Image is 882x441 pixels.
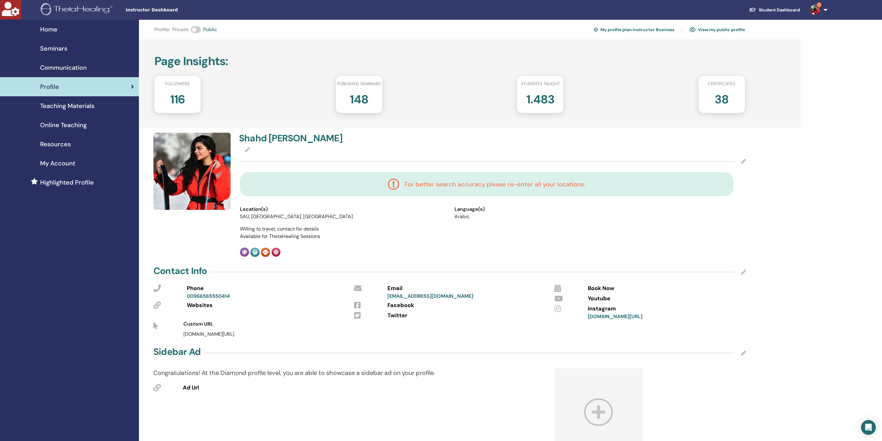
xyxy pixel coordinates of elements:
h4: Contact Info [153,265,207,277]
span: Home [40,25,57,34]
h2: Page Insights : [154,54,745,69]
h2: 148 [350,89,368,107]
span: Certificates [708,81,735,87]
a: [DOMAIN_NAME][URL] [588,313,642,320]
span: Students taught [521,81,560,87]
span: My Account [40,159,75,168]
span: [DOMAIN_NAME][URL] [183,331,234,337]
span: Willing to travel, contact for details [240,226,319,232]
span: Available for ThetaHealing Sessions [240,233,320,239]
span: Communication [40,63,87,72]
li: SAU, [GEOGRAPHIC_DATA], [GEOGRAPHIC_DATA] [240,213,445,220]
img: logo.png [41,3,115,17]
span: Facebook [387,302,414,310]
p: Congratulations! At the Diamond profile level, you are able to showcase a sidebar ad on your prof... [153,368,495,377]
span: Highlighted Profile [40,178,94,187]
img: graduation-cap-white.svg [749,7,756,12]
a: My profile plan:Instructor Business [594,25,674,35]
span: Public [203,26,217,33]
img: cog.svg [594,27,598,33]
li: Arabic [454,213,660,220]
span: 7 [817,2,821,7]
span: Instructor Dashboard [126,7,218,13]
img: default.jpg [153,133,231,210]
a: [EMAIL_ADDRESS][DOMAIN_NAME] [387,293,473,299]
span: Phone [187,285,204,293]
span: Teaching Materials [40,101,94,110]
img: eye.svg [689,27,696,32]
span: Custom URL [183,321,213,327]
span: Private [172,26,188,33]
a: 00966565550414 [187,293,230,299]
a: Student Dashboard [744,4,805,16]
span: Twitter [387,312,407,320]
span: Location(s) [240,206,268,213]
span: Profile [40,82,59,91]
div: Language(s) [454,206,660,213]
h4: Sidebar Ad [153,346,201,357]
span: Resources [40,139,71,149]
span: Seminars [40,44,67,53]
span: Followers [165,81,190,87]
img: default.jpg [810,5,820,15]
span: Book Now [588,285,614,293]
a: View my public profile [689,25,745,35]
h2: 116 [170,89,185,107]
span: Youtube [588,295,610,303]
span: Profile : [154,26,170,33]
span: Email [387,285,403,293]
h4: For better search accuracy please re-enter all your locations. [404,181,585,188]
span: Websites [187,302,213,310]
span: Published seminars [337,81,381,87]
div: Open Intercom Messenger [861,420,876,435]
span: Instagram [588,305,616,313]
span: Ad Url [183,384,199,392]
h2: 38 [715,89,729,107]
h4: Shahd [PERSON_NAME] [239,133,489,144]
span: Online Teaching [40,120,87,130]
h2: 1.483 [526,89,554,107]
